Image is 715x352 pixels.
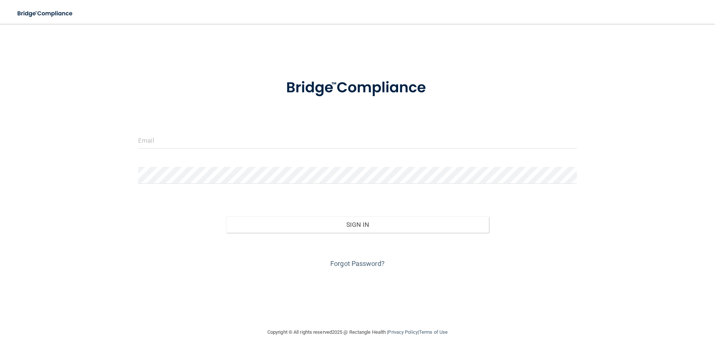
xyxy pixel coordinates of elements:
[330,260,385,267] a: Forgot Password?
[138,132,577,149] input: Email
[388,329,417,335] a: Privacy Policy
[271,69,444,107] img: bridge_compliance_login_screen.278c3ca4.svg
[419,329,448,335] a: Terms of Use
[222,320,493,344] div: Copyright © All rights reserved 2025 @ Rectangle Health | |
[226,216,489,233] button: Sign In
[11,6,80,21] img: bridge_compliance_login_screen.278c3ca4.svg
